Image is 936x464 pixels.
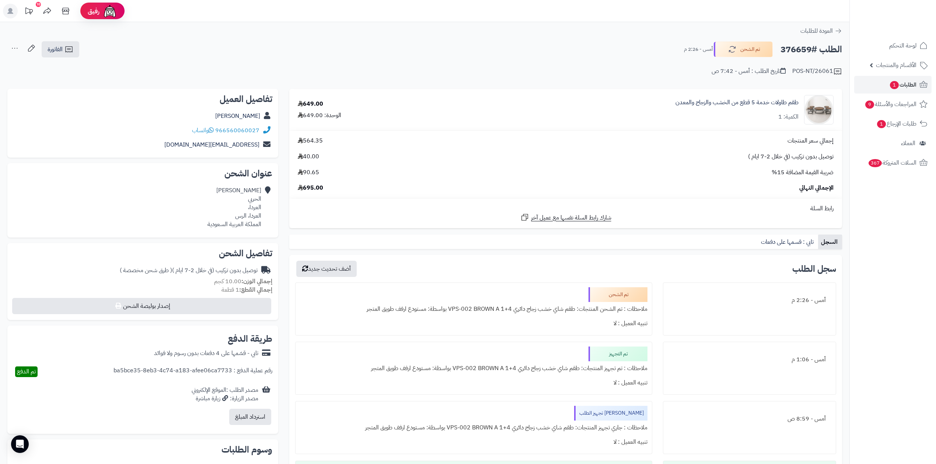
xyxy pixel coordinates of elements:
span: 564.35 [298,137,323,145]
span: إجمالي سعر المنتجات [787,137,834,145]
a: السلات المتروكة367 [854,154,932,172]
span: ( طرق شحن مخصصة ) [120,266,172,275]
span: شارك رابط السلة نفسها مع عميل آخر [531,214,611,222]
div: ملاحظات : تم الشحن المنتجات: طقم شاي خشب زجاج دائري VPS-002 BROWN A 1+4 بواسطة: مستودع ارفف طويق ... [300,302,647,316]
button: تم الشحن [714,42,773,57]
button: استرداد المبلغ [229,409,271,425]
h2: الطلب #376659 [780,42,842,57]
span: العودة للطلبات [800,27,833,35]
span: توصيل بدون تركيب (في خلال 2-7 ايام ) [748,152,834,161]
a: طلبات الإرجاع1 [854,115,932,133]
small: 10.00 كجم [214,277,272,286]
span: المراجعات والأسئلة [865,99,916,109]
span: 695.00 [298,184,323,192]
span: رفيق [88,7,99,15]
button: إصدار بوليصة الشحن [12,298,271,314]
span: الفاتورة [48,45,63,54]
a: 966560060027 [215,126,259,135]
button: أضف تحديث جديد [296,261,357,277]
div: تم الشحن [589,287,647,302]
a: الطلبات1 [854,76,932,94]
span: الطلبات [889,80,916,90]
a: العملاء [854,134,932,152]
a: [EMAIL_ADDRESS][DOMAIN_NAME] [164,140,259,149]
span: السلات المتروكة [868,158,916,168]
div: تم التجهيز [589,347,647,361]
small: أمس - 2:26 م [684,46,713,53]
div: مصدر الطلب :الموقع الإلكتروني [192,386,258,403]
span: العملاء [901,138,915,148]
div: POS-NT/26061 [792,67,842,76]
span: 1 [890,81,899,89]
span: 9 [865,101,874,109]
span: ضريبة القيمة المضافة 15% [772,168,834,177]
div: رابط السلة [292,204,839,213]
div: تنبيه العميل : لا [300,376,647,390]
span: تم الدفع [17,367,36,376]
div: تاريخ الطلب : أمس - 7:42 ص [712,67,786,75]
a: واتساب [192,126,214,135]
div: 649.00 [298,100,323,108]
h3: سجل الطلب [792,264,836,273]
a: تحديثات المنصة [20,4,38,20]
h2: طريقة الدفع [228,334,272,343]
span: 1 [877,120,886,128]
span: الإجمالي النهائي [799,184,834,192]
div: تنبيه العميل : لا [300,316,647,331]
img: ai-face.png [102,4,117,18]
a: المراجعات والأسئلة9 [854,95,932,113]
img: 1756276330-220602020201-90x90.jpg [804,95,833,124]
a: الفاتورة [42,41,79,57]
span: طلبات الإرجاع [876,119,916,129]
div: توصيل بدون تركيب (في خلال 2-7 ايام ) [120,266,258,275]
div: 10 [36,2,41,7]
span: الأقسام والمنتجات [876,60,916,70]
a: العودة للطلبات [800,27,842,35]
div: أمس - 8:59 ص [668,412,831,426]
h2: عنوان الشحن [13,169,272,178]
div: تنبيه العميل : لا [300,435,647,449]
a: لوحة التحكم [854,37,932,55]
a: طقم طاولات خدمة 5 قطع من الخشب والزجاج والمعدن [675,98,799,107]
div: مصدر الزيارة: زيارة مباشرة [192,394,258,403]
span: 90.65 [298,168,319,177]
a: السجل [818,235,842,249]
h2: وسوم الطلبات [13,445,272,454]
a: شارك رابط السلة نفسها مع عميل آخر [520,213,611,222]
div: [PERSON_NAME] تجهيز الطلب [574,406,647,421]
div: الوحدة: 649.00 [298,111,341,120]
div: رقم عملية الدفع : ba5bce35-8eb3-4c74-a183-afee06ca7733 [113,366,272,377]
div: أمس - 1:06 م [668,352,831,367]
span: لوحة التحكم [889,41,916,51]
div: [PERSON_NAME] الحربي العردا، العردا، الرس المملكة العربية السعودية [207,186,261,228]
h2: تفاصيل العميل [13,95,272,103]
div: ملاحظات : جاري تجهيز المنتجات: طقم شاي خشب زجاج دائري VPS-002 BROWN A 1+4 بواسطة: مستودع ارفف طوي... [300,421,647,435]
strong: إجمالي القطع: [239,285,272,294]
div: Open Intercom Messenger [11,435,29,453]
h2: تفاصيل الشحن [13,249,272,258]
a: تابي : قسمها على دفعات [758,235,818,249]
div: ملاحظات : تم تجهيز المنتجات: طقم شاي خشب زجاج دائري VPS-002 BROWN A 1+4 بواسطة: مستودع ارفف طويق ... [300,361,647,376]
a: [PERSON_NAME] [215,112,260,120]
strong: إجمالي الوزن: [241,277,272,286]
span: 40.00 [298,152,319,161]
span: 367 [869,159,882,167]
div: تابي - قسّمها على 4 دفعات بدون رسوم ولا فوائد [154,349,258,358]
small: 1 قطعة [221,285,272,294]
div: أمس - 2:26 م [668,293,831,307]
div: الكمية: 1 [778,113,799,121]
